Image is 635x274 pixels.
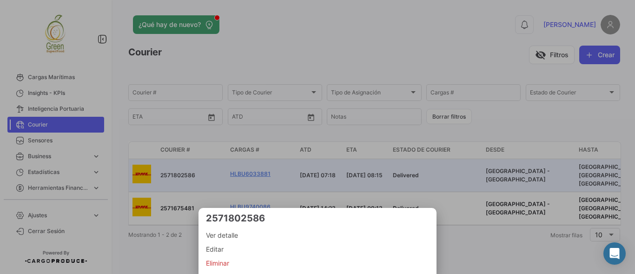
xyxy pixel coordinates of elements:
span: Editar [206,244,429,255]
span: Eliminar [206,258,429,269]
a: Ver detalle [206,228,429,242]
h3: 2571802586 [206,212,429,225]
div: Abrir Intercom Messenger [603,242,626,265]
a: Editar [206,242,429,256]
span: Ver detalle [206,230,429,241]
